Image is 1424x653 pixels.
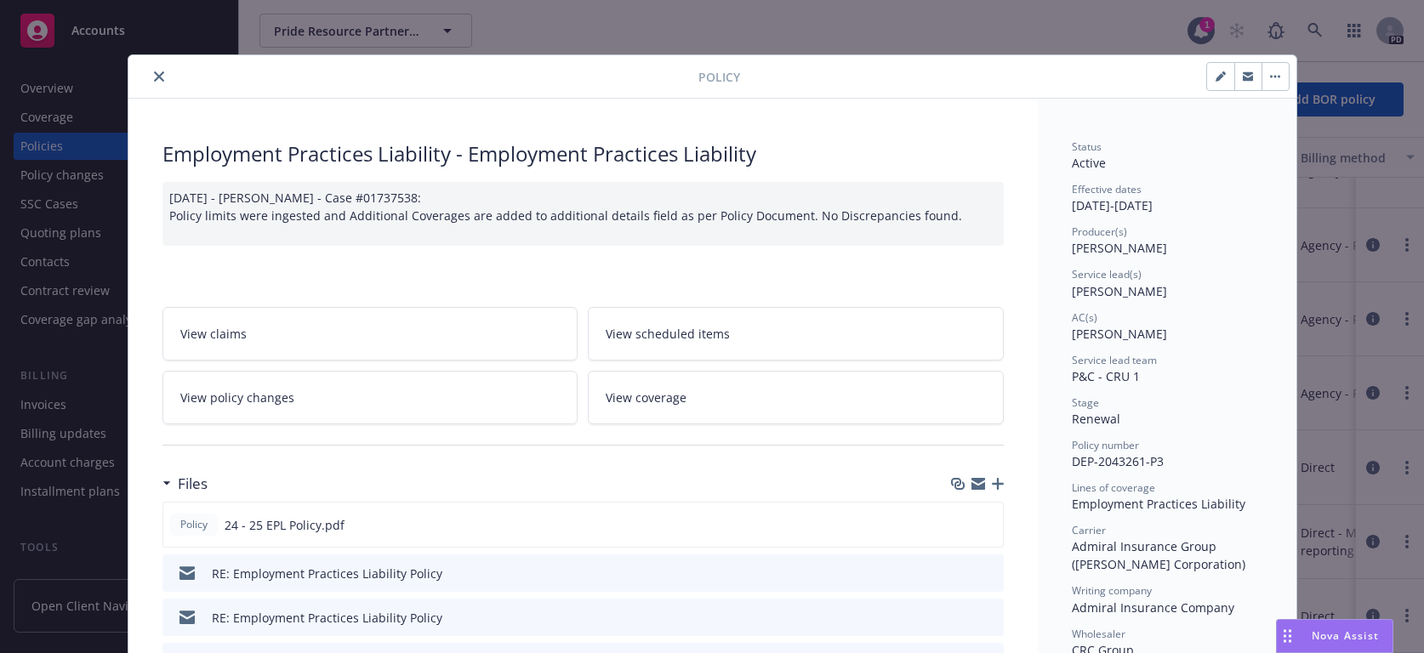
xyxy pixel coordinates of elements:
button: preview file [982,565,997,582]
span: 24 - 25 EPL Policy.pdf [225,516,345,534]
span: Active [1072,155,1106,171]
span: Carrier [1072,523,1106,537]
span: Policy [177,517,211,532]
span: Renewal [1072,411,1120,427]
span: Lines of coverage [1072,480,1155,495]
div: RE: Employment Practices Liability Policy [212,609,442,627]
span: View scheduled items [606,325,730,343]
span: Nova Assist [1312,628,1379,643]
button: preview file [982,609,997,627]
div: RE: Employment Practices Liability Policy [212,565,442,582]
span: Writing company [1072,583,1152,598]
button: close [149,66,169,87]
span: Admiral Insurance Group ([PERSON_NAME] Corporation) [1072,538,1245,572]
a: View scheduled items [588,307,1004,361]
span: Admiral Insurance Company [1072,599,1234,616]
span: Wholesaler [1072,627,1125,641]
span: View coverage [606,389,686,406]
span: Service lead(s) [1072,267,1142,281]
button: preview file [981,516,996,534]
div: Drag to move [1277,620,1298,652]
button: download file [954,516,967,534]
span: Service lead team [1072,353,1157,367]
span: Employment Practices Liability [1072,496,1245,512]
button: download file [954,565,968,582]
div: Employment Practices Liability - Employment Practices Liability [162,139,1004,168]
span: AC(s) [1072,310,1097,325]
a: View coverage [588,371,1004,424]
div: [DATE] - [PERSON_NAME] - Case #01737538: Policy limits were ingested and Additional Coverages are... [162,182,1004,246]
span: Producer(s) [1072,224,1127,239]
h3: Files [178,473,208,495]
span: [PERSON_NAME] [1072,326,1167,342]
span: Effective dates [1072,182,1142,196]
span: Policy number [1072,438,1139,452]
button: Nova Assist [1276,619,1393,653]
span: View claims [180,325,247,343]
span: P&C - CRU 1 [1072,368,1140,384]
span: [PERSON_NAME] [1072,240,1167,256]
a: View claims [162,307,578,361]
span: Status [1072,139,1102,154]
button: download file [954,609,968,627]
span: Stage [1072,395,1099,410]
div: [DATE] - [DATE] [1072,182,1262,214]
div: Files [162,473,208,495]
span: DEP-2043261-P3 [1072,453,1164,469]
a: View policy changes [162,371,578,424]
span: [PERSON_NAME] [1072,283,1167,299]
span: View policy changes [180,389,294,406]
span: Policy [698,68,740,86]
